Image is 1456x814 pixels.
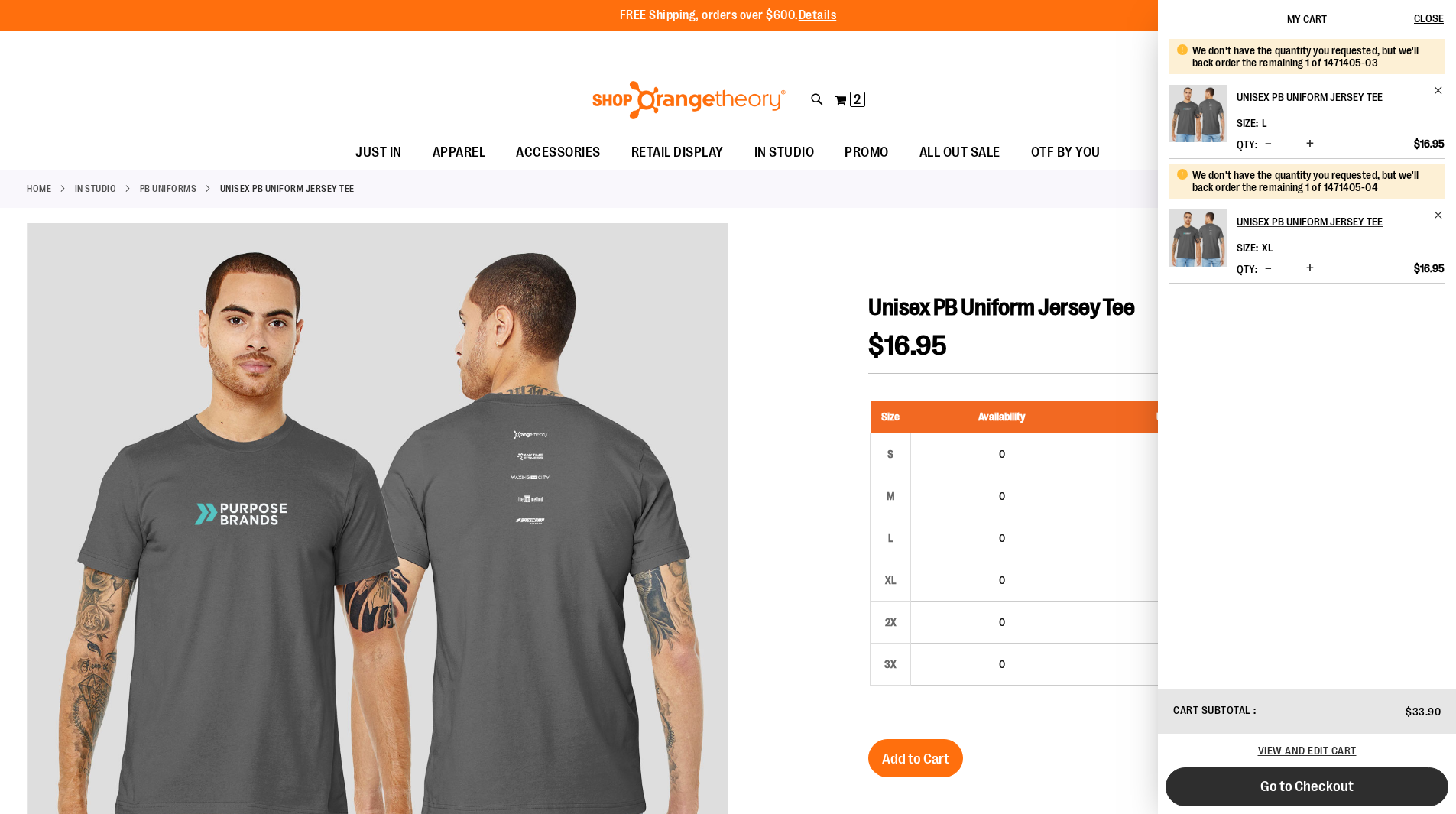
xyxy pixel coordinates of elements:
div: 2X [879,611,902,634]
button: Increase product quantity [1302,261,1318,277]
span: 0 [999,574,1005,586]
span: 0 [999,658,1005,670]
span: ALL OUT SALE [919,135,1000,170]
span: RETAIL DISPLAY [631,135,724,170]
span: APPAREL [433,135,486,170]
button: Add to Cart [868,739,963,777]
div: We don't have the quantity you requested, but we'll back order the remaining 1 of 1471405-03 [1192,44,1433,69]
div: L [879,527,902,550]
span: 0 [999,490,1005,502]
h2: Unisex PB Uniform Jersey Tee [1237,209,1424,234]
th: Unit Price [1092,401,1263,433]
dt: Size [1237,242,1258,254]
span: ACCESSORIES [516,135,601,170]
p: FREE Shipping, orders over $600. [620,7,837,24]
span: PROMO [845,135,889,170]
span: Close [1414,12,1444,24]
div: S [879,443,902,465]
label: Qty [1237,138,1257,151]
span: L [1262,117,1267,129]
div: We don't have the quantity you requested, but we'll back order the remaining 1 of 1471405-04 [1192,169,1433,193]
div: $16.95 [1100,446,1255,462]
a: Details [799,8,837,22]
button: Increase product quantity [1302,137,1318,152]
button: Decrease product quantity [1261,137,1276,152]
span: Cart Subtotal [1173,704,1251,716]
div: 3X [879,653,902,676]
img: Unisex PB Uniform Jersey Tee [1169,209,1227,267]
li: Product [1169,158,1445,284]
a: Unisex PB Uniform Jersey Tee [1237,209,1445,234]
img: Shop Orangetheory [590,81,788,119]
span: Go to Checkout [1260,778,1354,795]
span: 0 [999,616,1005,628]
div: M [879,485,902,508]
div: $16.95 [1100,615,1255,630]
span: XL [1262,242,1273,254]
div: XL [879,569,902,592]
span: $16.95 [1414,261,1445,275]
th: Availability [911,401,1093,433]
a: Unisex PB Uniform Jersey Tee [1169,209,1227,277]
span: $33.90 [1406,705,1441,718]
span: Add to Cart [882,751,949,767]
a: Remove item [1433,85,1445,96]
li: Product [1169,39,1445,158]
span: 0 [999,532,1005,544]
h2: Unisex PB Uniform Jersey Tee [1237,85,1424,109]
a: Unisex PB Uniform Jersey Tee [1169,85,1227,152]
span: IN STUDIO [754,135,815,170]
div: $16.95 [1100,488,1255,504]
button: Go to Checkout [1166,767,1448,806]
a: Unisex PB Uniform Jersey Tee [1237,85,1445,109]
div: $16.95 [1100,530,1255,546]
a: Remove item [1433,209,1445,221]
div: $16.95 [1100,572,1255,588]
span: Unisex PB Uniform Jersey Tee [868,294,1134,320]
th: Size [871,401,911,433]
a: Home [27,182,51,196]
label: Qty [1237,263,1257,275]
span: $16.95 [1414,137,1445,151]
img: Unisex PB Uniform Jersey Tee [1169,85,1227,142]
button: Decrease product quantity [1261,261,1276,277]
span: 0 [999,448,1005,460]
div: $16.95 [1100,657,1255,672]
dt: Size [1237,117,1258,129]
a: IN STUDIO [75,182,117,196]
span: JUST IN [355,135,402,170]
a: PB Uniforms [140,182,197,196]
a: View and edit cart [1258,744,1357,757]
span: $16.95 [868,330,947,362]
span: OTF BY YOU [1031,135,1101,170]
span: My Cart [1287,13,1327,25]
strong: Unisex PB Uniform Jersey Tee [220,182,355,196]
span: 2 [854,92,861,107]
